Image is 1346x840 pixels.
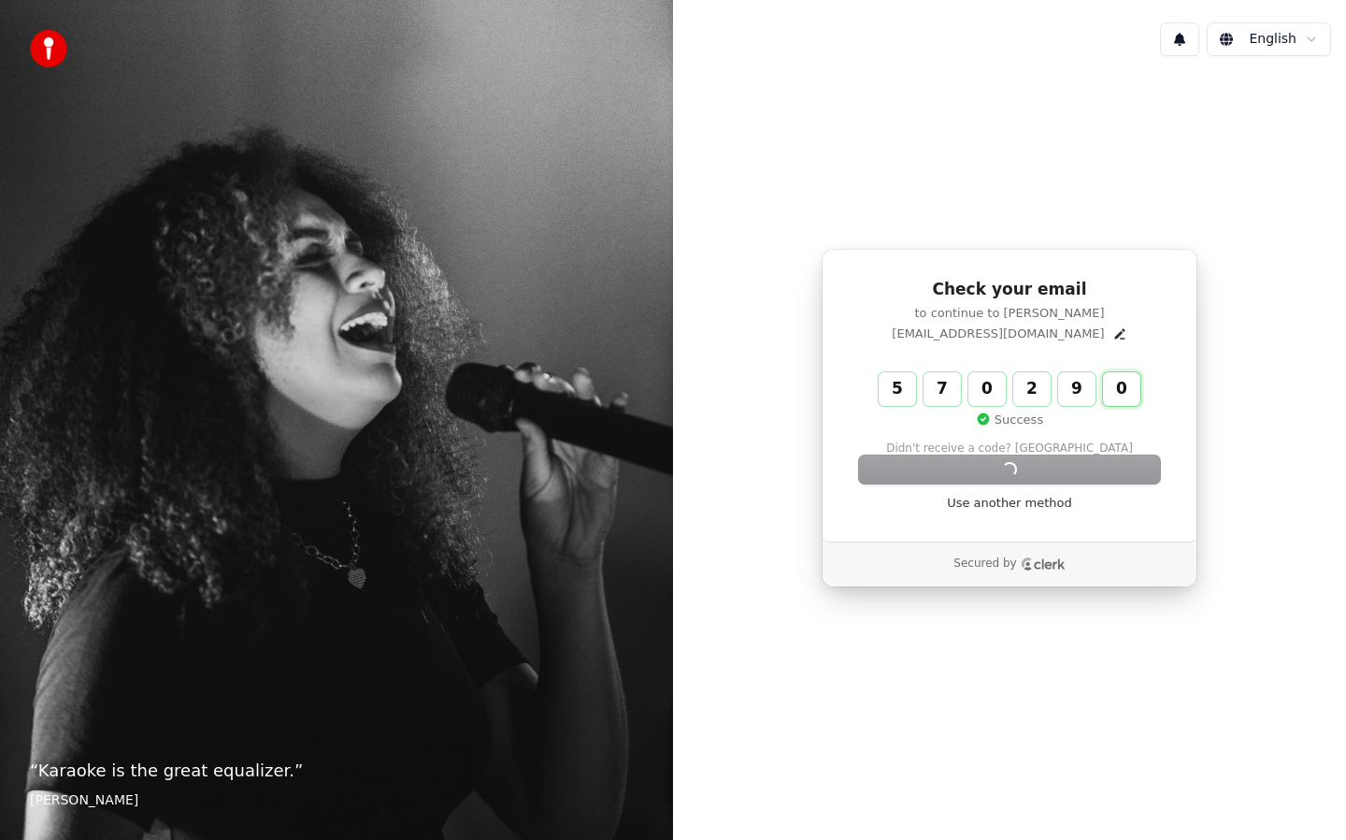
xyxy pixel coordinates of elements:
[947,495,1072,512] a: Use another method
[976,412,1043,428] p: Success
[1112,326,1127,341] button: Edit
[30,758,643,784] p: “ Karaoke is the great equalizer. ”
[859,305,1160,322] p: to continue to [PERSON_NAME]
[859,279,1160,301] h1: Check your email
[879,372,1178,406] input: Enter verification code
[30,791,643,810] footer: [PERSON_NAME]
[892,326,1104,342] p: [EMAIL_ADDRESS][DOMAIN_NAME]
[30,30,67,67] img: youka
[1021,558,1066,571] a: Clerk logo
[953,557,1016,572] p: Secured by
